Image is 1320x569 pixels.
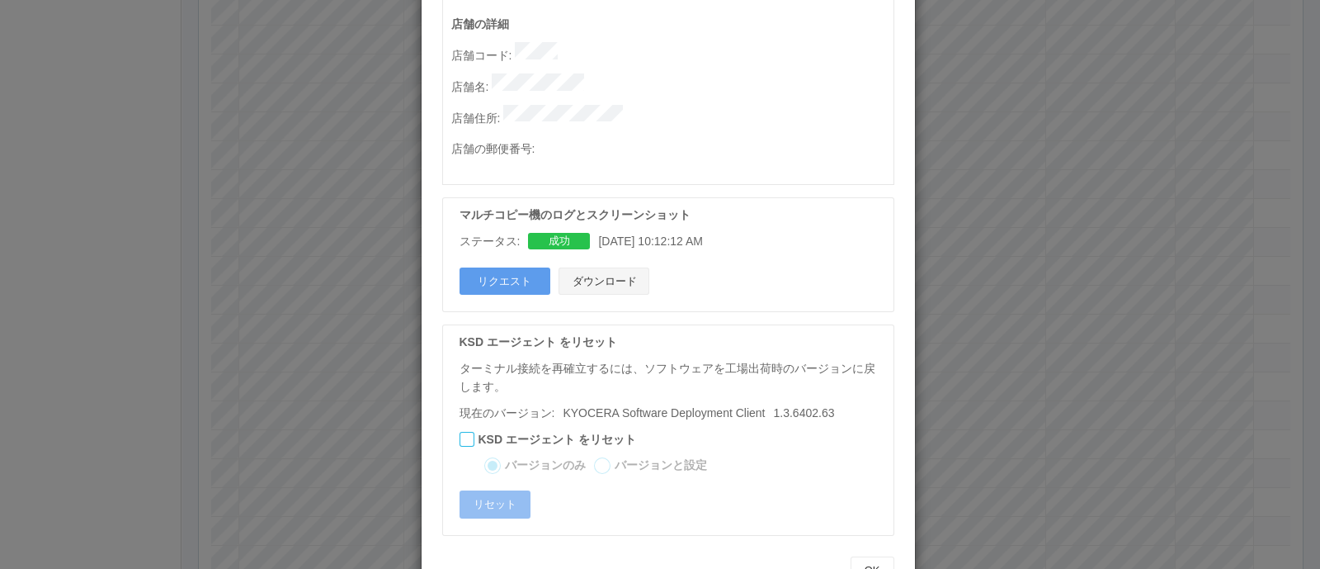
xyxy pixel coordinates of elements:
[505,457,586,474] label: バージョンのみ
[460,268,550,296] button: リクエスト
[460,405,885,422] p: 現在のバージョン:
[554,406,834,420] span: 1.3.6402.63
[451,135,893,158] p: 店舗の郵便番号 :
[478,431,636,448] label: KSD エージェント をリセット
[451,16,893,33] p: 店舗の詳細
[460,233,885,250] div: [DATE] 10:12:12 AM
[460,206,885,224] p: マルチコピー機のログとスクリーンショット
[460,491,530,519] button: リセット
[451,73,893,96] p: 店舗名 :
[559,268,649,296] button: ダウンロード
[451,105,893,127] p: 店舗住所 :
[460,334,885,351] p: KSD エージェント をリセット
[563,406,765,420] span: KYOCERA Software Deployment Client
[460,233,521,250] p: ステータス:
[451,42,893,64] p: 店舗コード :
[615,457,707,474] label: バージョンと設定
[460,360,885,396] p: ターミナル接続を再確立するには、ソフトウェアを工場出荷時のバージョンに戻します。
